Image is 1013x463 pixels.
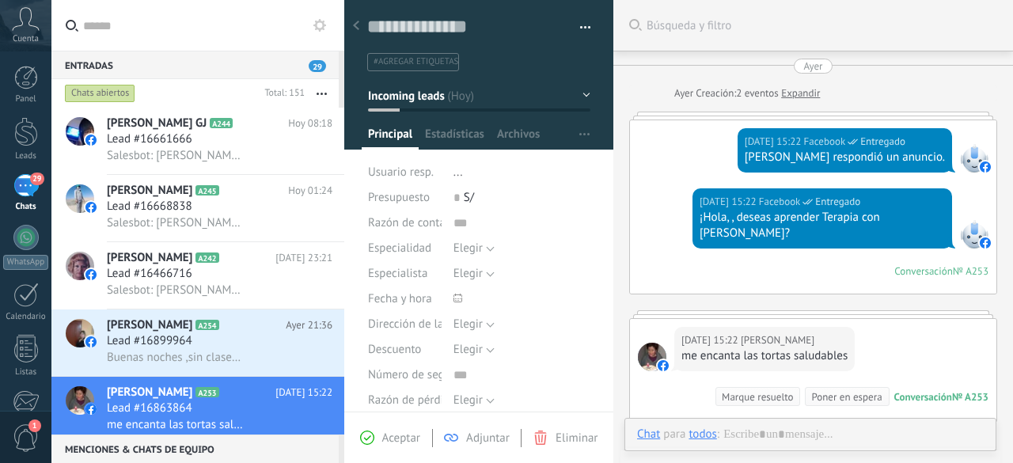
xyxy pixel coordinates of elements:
div: [DATE] 15:22 [745,134,804,150]
div: [DATE] 15:22 [700,194,759,210]
div: Usuario resp. [368,160,442,185]
span: [PERSON_NAME] [107,385,192,400]
div: Entradas [51,51,339,79]
span: Ayer 21:36 [286,317,332,333]
span: A244 [210,118,233,128]
div: Especialidad [368,236,442,261]
button: Elegir [453,312,495,337]
div: me encanta las tortas saludables [681,348,848,364]
span: Entregado [860,134,905,150]
span: Elegir [453,241,483,256]
span: Salesbot: [PERSON_NAME], ¿quieres recibir novedades y promociones de la Escuela Cetim? Déjanos tu... [107,215,245,230]
span: Archivos [497,127,540,150]
a: avataricon[PERSON_NAME]A254Ayer 21:36Lead #16899964Buenas noches ,sin clases virtuales o preseciales [51,309,344,376]
span: Eliminar [556,431,598,446]
span: A254 [195,320,218,330]
span: Lead #16466716 [107,266,192,282]
div: Número de seguro [368,362,442,388]
span: Lead #16863864 [107,400,192,416]
span: para [663,427,685,442]
span: Entregado [815,194,860,210]
div: [PERSON_NAME] respondió un anuncio. [745,150,945,165]
div: WhatsApp [3,255,48,270]
span: A253 [195,387,218,397]
span: 2 eventos [736,85,778,101]
span: Especialidad [368,242,431,254]
span: Buenas noches ,sin clases virtuales o preseciales [107,350,245,365]
img: icon [85,202,97,213]
button: Elegir [453,261,495,287]
span: [DATE] 15:22 [275,385,332,400]
img: icon [85,135,97,146]
span: [PERSON_NAME] [107,250,192,266]
div: Dirección de la clínica [368,312,442,337]
span: Elegir [453,393,483,408]
span: A245 [195,185,218,195]
div: [DATE] 15:22 [681,332,741,348]
span: Elegir [453,266,483,281]
span: Salesbot: [PERSON_NAME], ¿quieres recibir novedades y promociones de la Escuela Cetim? Déjanos tu... [107,148,245,163]
span: Facebook [960,144,988,173]
div: todos [689,427,716,441]
button: Elegir [453,337,495,362]
span: Irma Zumaeta [638,343,666,371]
div: ¡Hola, , deseas aprender Terapia con [PERSON_NAME]? [700,210,945,241]
div: Conversación [894,264,953,278]
div: Creación: [674,85,820,101]
div: Razón de pérdida [368,388,442,413]
div: Razón de contacto [368,211,442,236]
div: Menciones & Chats de equipo [51,435,339,463]
span: [PERSON_NAME] [107,183,192,199]
span: [DATE] 23:21 [275,250,332,266]
div: Listas [3,367,49,378]
a: avataricon[PERSON_NAME]A253[DATE] 15:22Lead #16863864me encanta las tortas saludables [51,377,344,443]
span: Facebook [759,194,801,210]
span: : [717,427,719,442]
img: icon [85,336,97,347]
div: № A253 [952,390,988,404]
div: № A253 [953,264,988,278]
span: Facebook [960,220,988,249]
span: 29 [309,60,326,72]
div: Chats [3,202,49,212]
span: ... [453,165,463,180]
span: #agregar etiquetas [374,56,458,67]
span: [PERSON_NAME] [107,317,192,333]
span: Razón de contacto [368,217,461,229]
a: avataricon[PERSON_NAME]A242[DATE] 23:21Lead #16466716Salesbot: [PERSON_NAME], ¿quieres recibir no... [51,242,344,309]
span: Descuento [368,343,421,355]
div: Conversación [894,390,952,404]
div: Calendario [3,312,49,322]
span: Presupuesto [368,190,430,205]
div: Ayer [674,85,696,101]
span: Lead #16661666 [107,131,192,147]
div: Especialista [368,261,442,287]
span: Irma Zumaeta [741,332,814,348]
span: Hoy 08:18 [288,116,332,131]
span: Elegir [453,342,483,357]
span: me encanta las tortas saludables [107,417,245,432]
span: Lead #16668838 [107,199,192,214]
span: Número de seguro [368,369,461,381]
span: Especialista [368,268,427,279]
div: Total: 151 [258,85,305,101]
img: icon [85,269,97,280]
div: Presupuesto [368,185,442,211]
div: Chats abiertos [65,84,135,103]
span: Facebook [804,134,846,150]
span: S/ [464,190,474,205]
span: Usuario resp. [368,165,434,180]
a: avataricon[PERSON_NAME]A245Hoy 01:24Lead #16668838Salesbot: [PERSON_NAME], ¿quieres recibir noved... [51,175,344,241]
img: facebook-sm.svg [980,237,991,249]
div: Poner en espera [811,389,882,404]
span: Elegir [453,317,483,332]
a: avataricon[PERSON_NAME] GJA244Hoy 08:18Lead #16661666Salesbot: [PERSON_NAME], ¿quieres recibir no... [51,108,344,174]
img: icon [85,404,97,415]
div: Leads [3,151,49,161]
span: Lead #16899964 [107,333,192,349]
span: Principal [368,127,412,150]
span: Razón de pérdida [368,394,456,406]
div: Marque resuelto [722,389,793,404]
span: A242 [195,252,218,263]
span: Fecha y hora [368,293,432,305]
